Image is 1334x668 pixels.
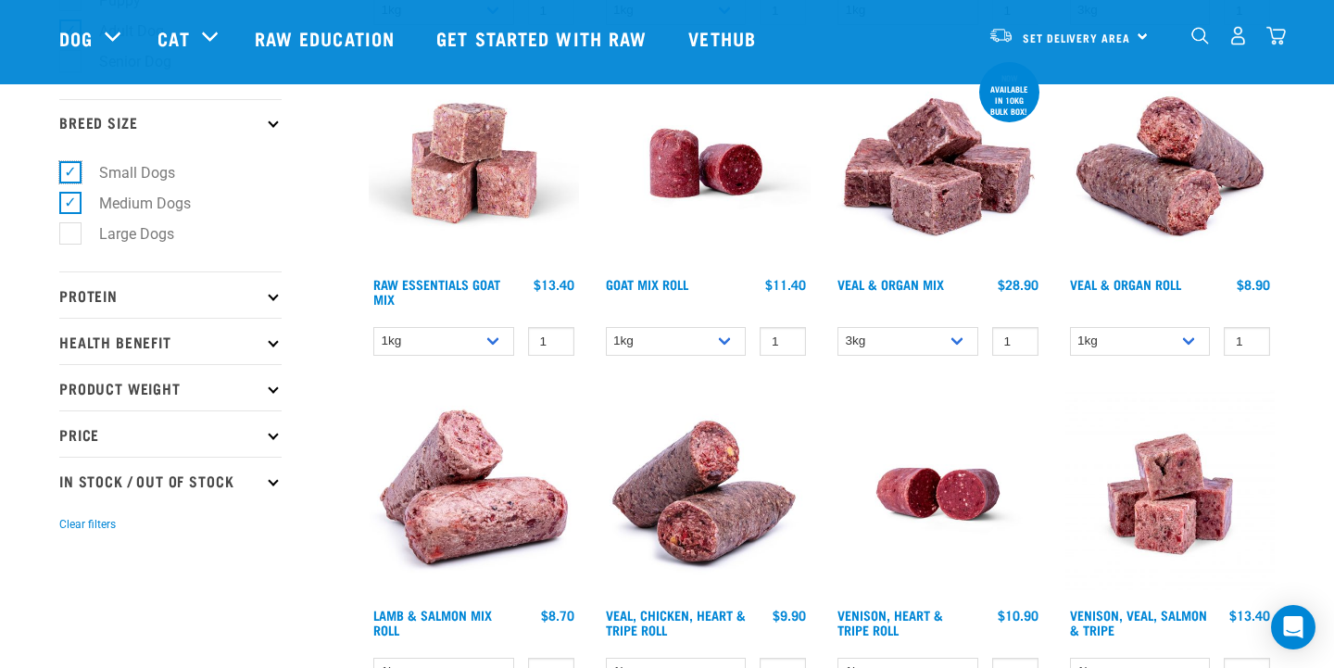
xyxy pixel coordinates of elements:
[601,58,812,269] img: Raw Essentials Chicken Lamb Beef Bulk Minced Raw Dog Food Roll Unwrapped
[59,271,282,318] p: Protein
[1224,327,1270,356] input: 1
[837,281,944,287] a: Veal & Organ Mix
[606,281,688,287] a: Goat Mix Roll
[1023,34,1130,41] span: Set Delivery Area
[541,608,574,623] div: $8.70
[670,1,779,75] a: Vethub
[373,281,500,302] a: Raw Essentials Goat Mix
[1191,27,1209,44] img: home-icon-1@2x.png
[59,457,282,503] p: In Stock / Out Of Stock
[998,608,1038,623] div: $10.90
[69,192,198,215] label: Medium Dogs
[837,611,943,633] a: Venison, Heart & Tripe Roll
[760,327,806,356] input: 1
[1229,608,1270,623] div: $13.40
[1271,605,1315,649] div: Open Intercom Messenger
[59,364,282,410] p: Product Weight
[59,516,116,533] button: Clear filters
[157,24,189,52] a: Cat
[528,327,574,356] input: 1
[59,410,282,457] p: Price
[418,1,670,75] a: Get started with Raw
[1237,277,1270,292] div: $8.90
[69,161,182,184] label: Small Dogs
[1266,26,1286,45] img: home-icon@2x.png
[69,222,182,246] label: Large Dogs
[369,58,579,269] img: Goat M Ix 38448
[1065,58,1276,269] img: Veal Organ Mix Roll 01
[773,608,806,623] div: $9.90
[606,611,746,633] a: Veal, Chicken, Heart & Tripe Roll
[998,277,1038,292] div: $28.90
[1070,611,1207,633] a: Venison, Veal, Salmon & Tripe
[765,277,806,292] div: $11.40
[1070,281,1181,287] a: Veal & Organ Roll
[833,389,1043,599] img: Raw Essentials Venison Heart & Tripe Hypoallergenic Raw Pet Food Bulk Roll Unwrapped
[979,64,1039,125] div: now available in 10kg bulk box!
[369,389,579,599] img: 1261 Lamb Salmon Roll 01
[988,27,1013,44] img: van-moving.png
[1228,26,1248,45] img: user.png
[833,58,1043,269] img: 1158 Veal Organ Mix 01
[534,277,574,292] div: $13.40
[373,611,492,633] a: Lamb & Salmon Mix Roll
[601,389,812,599] img: 1263 Chicken Organ Roll 02
[992,327,1038,356] input: 1
[59,24,93,52] a: Dog
[59,99,282,145] p: Breed Size
[236,1,418,75] a: Raw Education
[59,318,282,364] p: Health Benefit
[1065,389,1276,599] img: Venison Veal Salmon Tripe 1621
